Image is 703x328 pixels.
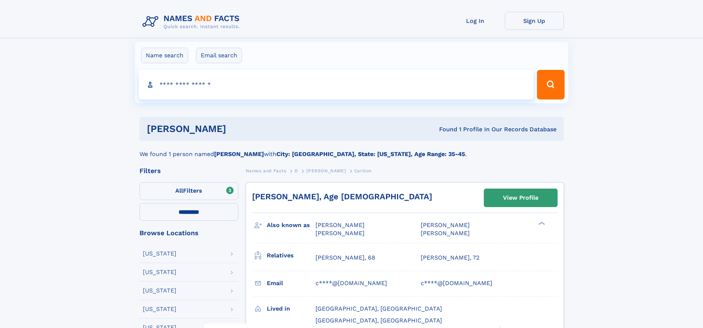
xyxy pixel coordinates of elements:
a: [PERSON_NAME], 68 [316,254,375,262]
a: [PERSON_NAME], 72 [421,254,479,262]
span: [PERSON_NAME] [306,168,346,173]
a: Names and Facts [246,166,286,175]
div: Filters [139,168,238,174]
span: [GEOGRAPHIC_DATA], [GEOGRAPHIC_DATA] [316,305,442,312]
a: D [294,166,298,175]
label: Name search [141,48,188,63]
div: View Profile [503,189,538,206]
span: [PERSON_NAME] [421,230,470,237]
h3: Email [267,277,316,290]
div: [US_STATE] [143,288,176,294]
span: D [294,168,298,173]
h3: Relatives [267,249,316,262]
div: We found 1 person named with . [139,141,564,159]
b: [PERSON_NAME] [214,151,264,158]
span: [PERSON_NAME] [421,222,470,229]
h3: Lived in [267,302,316,315]
span: [PERSON_NAME] [316,222,365,229]
div: Found 1 Profile In Our Records Database [332,125,556,133]
h3: Also known as [267,219,316,231]
a: View Profile [484,189,557,207]
div: ❯ [537,221,545,226]
input: search input [139,70,534,99]
a: [PERSON_NAME] [306,166,346,175]
button: Search Button [537,70,564,99]
b: City: [GEOGRAPHIC_DATA], State: [US_STATE], Age Range: 35-45 [276,151,465,158]
a: Sign Up [505,12,564,30]
a: Log In [446,12,505,30]
label: Email search [196,48,242,63]
div: [US_STATE] [143,306,176,312]
span: [PERSON_NAME] [316,230,365,237]
div: [US_STATE] [143,251,176,257]
h1: [PERSON_NAME] [147,124,333,133]
span: [GEOGRAPHIC_DATA], [GEOGRAPHIC_DATA] [316,317,442,324]
img: Logo Names and Facts [139,12,246,32]
div: Browse Locations [139,230,238,236]
label: Filters [139,182,238,200]
div: [US_STATE] [143,269,176,275]
span: Carlton [354,168,372,173]
span: All [175,187,183,194]
a: [PERSON_NAME], Age [DEMOGRAPHIC_DATA] [252,192,432,201]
